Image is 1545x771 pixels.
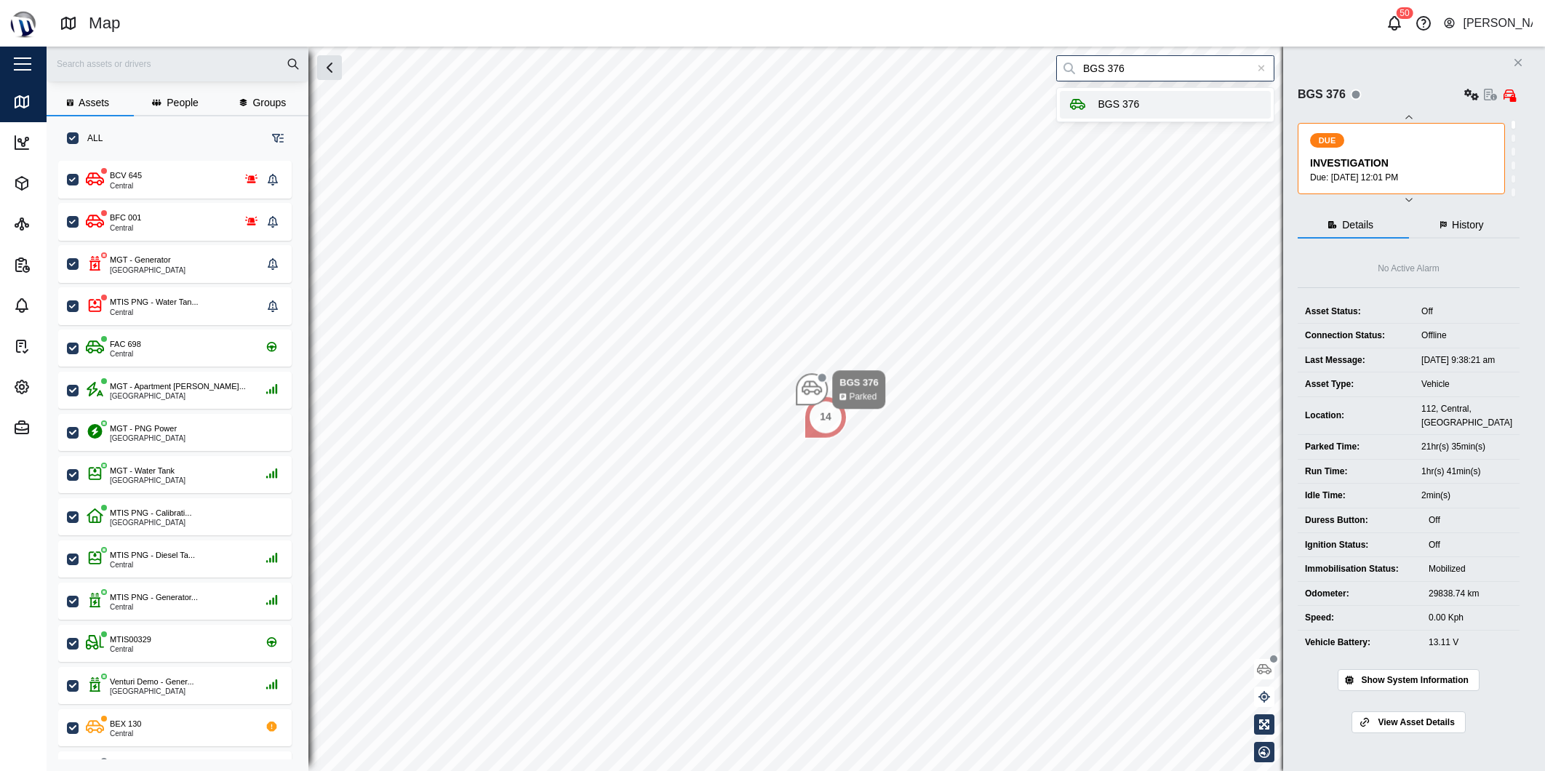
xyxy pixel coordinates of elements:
[804,396,847,439] div: Map marker
[110,169,142,182] div: BCV 645
[110,338,141,351] div: FAC 698
[1056,55,1274,81] input: Search by People, Asset, Geozone or Place
[1305,377,1407,391] div: Asset Type:
[796,370,885,409] div: Map marker
[1310,171,1496,185] div: Due: [DATE] 12:01 PM
[110,225,141,232] div: Central
[1305,514,1414,527] div: Duress Button:
[1305,465,1407,479] div: Run Time:
[110,435,185,442] div: [GEOGRAPHIC_DATA]
[110,465,175,477] div: MGT - Water Tank
[110,267,185,274] div: [GEOGRAPHIC_DATA]
[58,156,308,759] div: grid
[1429,611,1512,625] div: 0.00 Kph
[820,410,831,426] div: 14
[1305,538,1414,552] div: Ignition Status:
[1421,353,1512,367] div: [DATE] 9:38:21 am
[1305,409,1407,423] div: Location:
[47,47,1545,771] canvas: Map
[110,393,246,400] div: [GEOGRAPHIC_DATA]
[849,390,877,404] div: Parked
[1361,670,1468,690] span: Show System Information
[1429,514,1512,527] div: Off
[110,183,142,190] div: Central
[110,730,141,738] div: Central
[1429,562,1512,576] div: Mobilized
[1429,538,1512,552] div: Off
[1421,465,1512,479] div: 1hr(s) 41min(s)
[1305,353,1407,367] div: Last Message:
[1396,7,1413,19] div: 50
[839,375,878,390] div: BGS 376
[1378,712,1454,732] span: View Asset Details
[110,507,191,519] div: MTIS PNG - Calibrati...
[1421,489,1512,503] div: 2min(s)
[1429,636,1512,650] div: 13.11 V
[1305,440,1407,454] div: Parked Time:
[110,562,195,569] div: Central
[38,257,85,273] div: Reports
[110,591,198,604] div: MTIS PNG - Generator...
[7,7,39,39] img: Main Logo
[110,351,141,358] div: Central
[1452,220,1484,230] span: History
[1463,15,1533,33] div: [PERSON_NAME]
[110,718,141,730] div: BEX 130
[1305,611,1414,625] div: Speed:
[38,379,87,395] div: Settings
[1442,13,1533,33] button: [PERSON_NAME]
[1421,329,1512,343] div: Offline
[252,97,286,108] span: Groups
[1421,305,1512,319] div: Off
[1338,669,1480,691] button: Show System Information
[1378,262,1440,276] div: No Active Alarm
[1342,220,1373,230] span: Details
[110,646,151,653] div: Central
[110,634,151,646] div: MTIS00329
[110,296,199,308] div: MTIS PNG - Water Tan...
[167,97,199,108] span: People
[1298,86,1346,104] div: BGS 376
[110,519,191,527] div: [GEOGRAPHIC_DATA]
[79,97,109,108] span: Assets
[1310,156,1496,172] div: INVESTIGATION
[1098,97,1139,113] div: BGS 376
[1305,562,1414,576] div: Immobilisation Status:
[89,11,121,36] div: Map
[1305,329,1407,343] div: Connection Status:
[38,175,80,191] div: Assets
[110,380,246,393] div: MGT - Apartment [PERSON_NAME]...
[1305,489,1407,503] div: Idle Time:
[38,94,69,110] div: Map
[1305,636,1414,650] div: Vehicle Battery:
[38,216,72,232] div: Sites
[1429,587,1512,601] div: 29838.74 km
[110,477,185,484] div: [GEOGRAPHIC_DATA]
[110,549,195,562] div: MTIS PNG - Diesel Ta...
[38,420,79,436] div: Admin
[38,297,81,313] div: Alarms
[1421,377,1512,391] div: Vehicle
[110,309,199,316] div: Central
[55,53,300,75] input: Search assets or drivers
[110,212,141,224] div: BFC 001
[110,676,194,688] div: Venturi Demo - Gener...
[1421,440,1512,454] div: 21hr(s) 35min(s)
[79,132,103,144] label: ALL
[1305,305,1407,319] div: Asset Status:
[110,604,198,611] div: Central
[1319,134,1336,147] span: DUE
[110,423,177,435] div: MGT - PNG Power
[38,338,76,354] div: Tasks
[110,254,171,266] div: MGT - Generator
[110,688,194,695] div: [GEOGRAPHIC_DATA]
[38,135,100,151] div: Dashboard
[1305,587,1414,601] div: Odometer:
[1352,711,1466,733] a: View Asset Details
[1421,402,1512,429] div: 112, Central, [GEOGRAPHIC_DATA]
